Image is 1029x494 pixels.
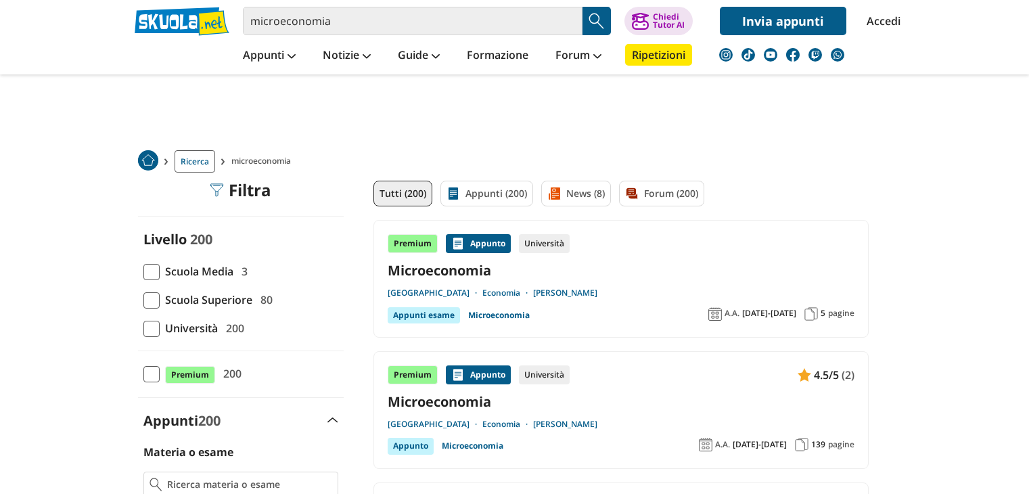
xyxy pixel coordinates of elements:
span: 200 [221,319,244,337]
img: Cerca appunti, riassunti o versioni [587,11,607,31]
a: Microeconomia [388,392,854,411]
img: Home [138,150,158,171]
img: Forum filtro contenuto [625,187,639,200]
div: Appunti esame [388,307,460,323]
img: Anno accademico [699,438,712,451]
img: tiktok [741,48,755,62]
span: Università [160,319,218,337]
span: 200 [218,365,242,382]
img: youtube [764,48,777,62]
span: Scuola Media [160,263,233,280]
a: Notizie [319,44,374,68]
div: Appunto [446,365,511,384]
img: Apri e chiudi sezione [327,418,338,423]
img: Appunti filtro contenuto [447,187,460,200]
a: Economia [482,419,533,430]
input: Ricerca materia o esame [167,478,331,491]
input: Cerca appunti, riassunti o versioni [243,7,582,35]
a: Economia [482,288,533,298]
img: Pagine [804,307,818,321]
a: Microeconomia [388,261,854,279]
span: pagine [828,308,854,319]
span: (2) [842,366,854,384]
img: WhatsApp [831,48,844,62]
img: Pagine [795,438,808,451]
span: microeconomia [231,150,296,173]
span: 5 [821,308,825,319]
div: Appunto [388,438,434,454]
a: [PERSON_NAME] [533,288,597,298]
img: facebook [786,48,800,62]
div: Chiedi Tutor AI [653,13,685,29]
img: Appunti contenuto [451,368,465,382]
button: ChiediTutor AI [624,7,693,35]
button: Search Button [582,7,611,35]
a: [PERSON_NAME] [533,419,597,430]
img: Appunti contenuto [451,237,465,250]
span: 139 [811,439,825,450]
div: Appunto [446,234,511,253]
span: pagine [828,439,854,450]
img: Anno accademico [708,307,722,321]
img: Appunti contenuto [798,368,811,382]
img: Filtra filtri mobile [210,183,223,197]
a: Ripetizioni [625,44,692,66]
img: Ricerca materia o esame [150,478,162,491]
span: Scuola Superiore [160,291,252,309]
span: A.A. [725,308,739,319]
img: twitch [808,48,822,62]
label: Materia o esame [143,445,233,459]
img: instagram [719,48,733,62]
a: Formazione [463,44,532,68]
a: Forum (200) [619,181,704,206]
a: Appunti (200) [440,181,533,206]
div: Premium [388,234,438,253]
span: 200 [190,230,212,248]
a: Microeconomia [442,438,503,454]
a: Microeconomia [468,307,530,323]
a: [GEOGRAPHIC_DATA] [388,419,482,430]
div: Università [519,234,570,253]
span: [DATE]-[DATE] [742,308,796,319]
a: Tutti (200) [373,181,432,206]
a: News (8) [541,181,611,206]
a: Accedi [867,7,895,35]
span: Premium [165,366,215,384]
a: Forum [552,44,605,68]
a: Home [138,150,158,173]
div: Premium [388,365,438,384]
span: A.A. [715,439,730,450]
span: 3 [236,263,248,280]
span: 200 [198,411,221,430]
span: 4.5/5 [814,366,839,384]
label: Appunti [143,411,221,430]
a: Ricerca [175,150,215,173]
a: Invia appunti [720,7,846,35]
div: Filtra [210,181,271,200]
a: [GEOGRAPHIC_DATA] [388,288,482,298]
a: Appunti [239,44,299,68]
span: 80 [255,291,273,309]
label: Livello [143,230,187,248]
span: [DATE]-[DATE] [733,439,787,450]
img: News filtro contenuto [547,187,561,200]
div: Università [519,365,570,384]
a: Guide [394,44,443,68]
